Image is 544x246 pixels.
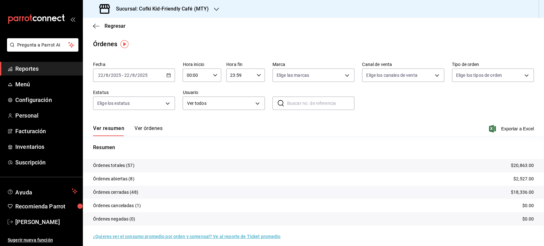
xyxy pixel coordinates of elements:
p: $20,863.00 [511,162,534,169]
span: Elige los tipos de orden [456,72,502,78]
span: Regresar [105,23,126,29]
label: Estatus [93,90,175,95]
input: ---- [137,73,148,78]
p: Órdenes totales (57) [93,162,134,169]
span: Menú [15,80,77,89]
span: - [122,73,123,78]
span: Elige los canales de venta [366,72,417,78]
button: open_drawer_menu [70,17,75,22]
button: Exportar a Excel [490,125,534,133]
input: -- [105,73,109,78]
p: Órdenes abiertas (8) [93,176,134,182]
input: Buscar no. de referencia [287,97,354,110]
span: Pregunta a Parrot AI [17,42,69,48]
span: / [135,73,137,78]
span: Configuración [15,96,77,104]
button: Pregunta a Parrot AI [7,38,78,52]
span: Ayuda [15,187,69,195]
p: $0.00 [522,216,534,222]
div: Órdenes [93,39,117,49]
label: Canal de venta [362,62,444,67]
h3: Sucursal: Cofki Kid-Friendly Café (MTY) [111,5,209,13]
div: navigation tabs [93,125,163,136]
p: Resumen [93,144,534,151]
p: $2,527.00 [513,176,534,182]
span: [PERSON_NAME] [15,218,77,226]
a: ¿Quieres ver el consumo promedio por orden y comensal? Ve al reporte de Ticket promedio [93,234,280,239]
span: Suscripción [15,158,77,167]
p: Órdenes cerradas (48) [93,189,138,196]
span: Personal [15,111,77,120]
p: Órdenes negadas (0) [93,216,135,222]
input: -- [98,73,104,78]
span: / [104,73,105,78]
label: Hora fin [226,62,265,67]
p: $18,336.00 [511,189,534,196]
label: Tipo de orden [452,62,534,67]
span: / [109,73,111,78]
span: Ver todos [187,100,253,107]
label: Hora inicio [183,62,221,67]
input: ---- [111,73,121,78]
span: Inventarios [15,142,77,151]
input: -- [132,73,135,78]
button: Ver resumen [93,125,124,136]
span: Sugerir nueva función [8,237,77,243]
button: Ver órdenes [134,125,163,136]
p: $0.00 [522,202,534,209]
span: Reportes [15,64,77,73]
span: Elige los estatus [97,100,130,106]
p: Órdenes canceladas (1) [93,202,141,209]
label: Fecha [93,62,175,67]
input: -- [124,73,130,78]
label: Marca [272,62,354,67]
span: / [130,73,132,78]
span: Recomienda Parrot [15,202,77,211]
label: Usuario [183,90,265,95]
button: Regresar [93,23,126,29]
span: Facturación [15,127,77,135]
a: Pregunta a Parrot AI [4,46,78,53]
img: Tooltip marker [120,40,128,48]
span: Elige las marcas [277,72,309,78]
